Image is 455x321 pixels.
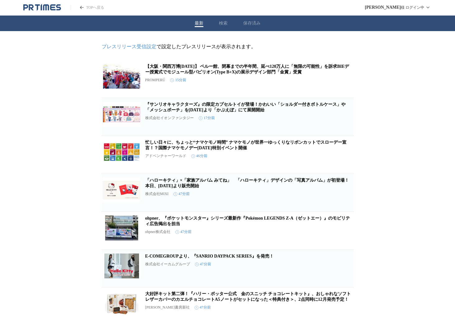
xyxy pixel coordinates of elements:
a: 『サンリオキャラクターズ』の限定カプセルトイが登場！かわいい「ショルダー付きボトルケース」や「メッシュポーチ」を[DATE]より「かぷえぼ」にて展開開始 [145,102,346,112]
img: 「ハローキティ」×「家族アルバム みてね」 「ハローキティ」デザインの「写真アルバム」が初登場！本日、10月14日（火）より販売開始 [103,178,140,202]
p: [PERSON_NAME]書房新社 [145,305,190,310]
img: ohpner、『ポケットモンスター』シリーズ最新作『Pokémon LEGENDS Z-A（ゼットエー）』のモビリティ広告掲出を担当 [103,216,140,240]
a: 忙しい日々に、ちょっと“ナマケモノ時間” ナマケモノが世界一ゆっくりなリボンカットでスローデー宣言！？国際ナマケモノデー[DATE]特別イベント開催 [145,140,347,150]
p: PROMPERÚ [145,78,165,82]
p: で設定したプレスリリースが表示されます。 [102,44,354,50]
p: 株式会社MIXI [145,191,169,197]
a: 大好評キット第二弾！『ハリー・ポッター公式 金のスニッチ チョコレートキット』、おしゃれなソフトレザーカバーのカエルチョコレートA5ノートがセットになった＜特典付き＞、2点同時に12月発売予定！ [145,291,351,302]
button: 最新 [195,21,203,26]
time: 17分前 [199,115,215,121]
a: ohpner、『ポケットモンスター』シリーズ最新作『Pokémon LEGENDS Z-A（ゼットエー）』のモビリティ広告掲出を担当 [145,216,350,226]
img: 大好評キット第二弾！『ハリー・ポッター公式 金のスニッチ チョコレートキット』、おしゃれなソフトレザーカバーのカエルチョコレートA5ノートがセットになった＜特典付き＞、2点同時に12月発売予定！ [103,291,140,316]
button: 検索 [219,21,228,26]
time: 46分前 [191,153,207,159]
span: [PERSON_NAME] [365,5,401,10]
a: PR TIMESのトップページはこちら [70,5,104,10]
time: 47分前 [195,262,211,267]
img: 『サンリオキャラクターズ』の限定カプセルトイが登場！かわいい「ショルダー付きボトルケース」や「メッシュポーチ」を10月15日（水）より「かぷえぼ」にて展開開始 [103,102,140,127]
img: 忙しい日々に、ちょっと“ナマケモノ時間” ナマケモノが世界一ゆっくりなリボンカットでスローデー宣言！？国際ナマケモノデー２０２５特別イベント開催 [103,140,140,165]
p: 株式会社イオンファンタジー [145,115,194,121]
p: アドベンチャーワールド [145,153,186,159]
a: 【大阪・関西万博[DATE]】 ペルー館、閉幕までの半年間、延べ120万人に「無限の可能性」を訴求BIEデー授賞式でモジュール型パビリオン(Type B+X)の展示デザイン部門「金賞」受賞 [145,64,349,74]
time: 47分前 [195,305,211,310]
a: プレスリリース受信設定 [102,44,156,49]
time: 15分前 [170,77,186,83]
a: E-COMEGROUPより、『SANRIO DAYPACK SERIES』を発売！ [145,254,274,258]
a: 「ハローキティ」×「家族アルバム みてね」 「ハローキティ」デザインの「写真アルバム」が初登場！本日、[DATE]より販売開始 [145,178,349,188]
img: 【大阪・関西万博2025】 ペルー館、閉幕までの半年間、延べ120万人に「無限の可能性」を訴求BIEデー授賞式でモジュール型パビリオン(Type B+X)の展示デザイン部門「金賞」受賞 [103,64,140,89]
p: 株式会社イーカムグループ [145,262,190,267]
a: PR TIMESのトップページはこちら [23,4,61,11]
img: E-COMEGROUPより、『SANRIO DAYPACK SERIES』を発売！ [103,254,140,278]
p: ohpner株式会社 [145,229,170,235]
time: 47分前 [175,229,192,235]
time: 47分前 [174,191,190,197]
button: 保存済み [243,21,261,26]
